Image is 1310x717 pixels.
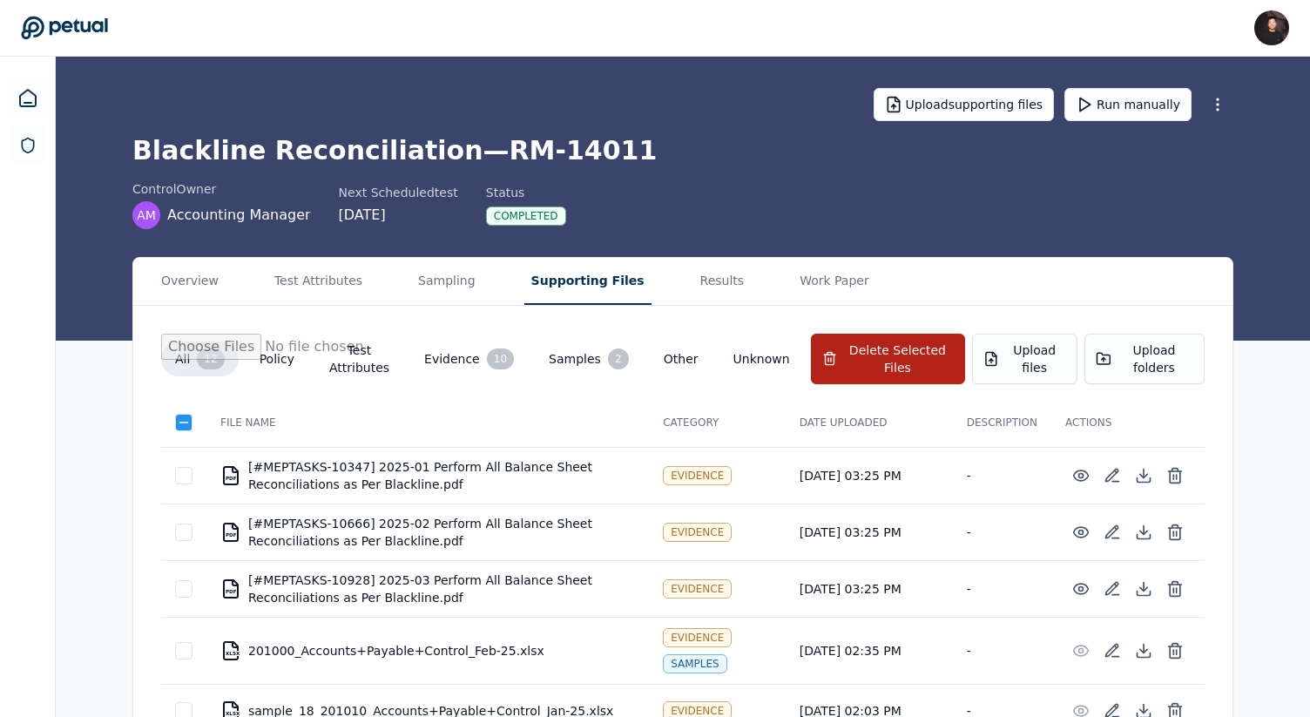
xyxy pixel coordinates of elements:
[486,184,566,201] div: Status
[1097,460,1128,491] button: Add/Edit Description
[524,258,652,305] button: Supporting Files
[786,398,953,447] th: Date Uploaded
[1065,517,1097,548] button: Preview File (hover for quick preview, click for full view)
[226,476,237,481] div: PDF
[649,398,786,447] th: Category
[693,258,752,305] button: Results
[137,206,156,224] span: AM
[1065,635,1097,666] button: Preview File (hover for quick preview, click for full view)
[1254,10,1289,45] img: James Lee
[1128,460,1159,491] button: Download File
[1064,88,1192,121] button: Run manually
[1202,89,1233,120] button: More Options
[1159,517,1191,548] button: Delete File
[220,458,635,493] div: [#MEPTASKS-10347] 2025-01 Perform All Balance Sheet Reconciliations as Per Blackline.pdf
[132,135,1233,166] h1: Blackline Reconciliation — RM-14011
[246,343,308,375] button: Policy
[1128,573,1159,605] button: Download File
[874,88,1055,121] button: Uploadsupporting files
[786,560,953,617] td: [DATE] 03:25 PM
[1084,334,1205,384] button: Upload folders
[793,258,876,305] button: Work Paper
[1159,573,1191,605] button: Delete File
[197,348,224,369] div: 12
[9,126,47,165] a: SOC 1 Reports
[410,342,528,376] button: Evidence10
[315,335,403,383] button: Test Attributes
[953,398,1051,447] th: Description
[811,334,966,384] button: Delete Selected Files
[21,16,108,40] a: Go to Dashboard
[1128,517,1159,548] button: Download File
[226,532,237,538] div: PDF
[220,640,635,661] div: 201000_Accounts+Payable+Control_Feb-25.xlsx
[226,589,237,594] div: PDF
[608,348,629,369] div: 2
[486,206,566,226] div: Completed
[663,523,732,542] div: Evidence
[953,617,1051,684] td: -
[719,343,804,375] button: Unknown
[953,447,1051,504] td: -
[1097,517,1128,548] button: Add/Edit Description
[786,617,953,684] td: [DATE] 02:35 PM
[339,184,458,201] div: Next Scheduled test
[1159,635,1191,666] button: Delete File
[161,342,239,376] button: All12
[1097,635,1128,666] button: Add/Edit Description
[226,651,240,656] div: XLSX
[339,205,458,226] div: [DATE]
[663,579,732,599] div: Evidence
[663,628,732,647] div: Evidence
[953,504,1051,560] td: -
[786,447,953,504] td: [DATE] 03:25 PM
[786,504,953,560] td: [DATE] 03:25 PM
[1065,573,1097,605] button: Preview File (hover for quick preview, click for full view)
[650,343,712,375] button: Other
[953,560,1051,617] td: -
[1065,460,1097,491] button: Preview File (hover for quick preview, click for full view)
[411,258,483,305] button: Sampling
[1051,398,1205,447] th: Actions
[972,334,1077,384] button: Upload files
[1128,635,1159,666] button: Download File
[167,205,311,226] span: Accounting Manager
[1159,460,1191,491] button: Delete File
[7,78,49,119] a: Dashboard
[267,258,369,305] button: Test Attributes
[206,398,649,447] th: File Name
[487,348,514,369] div: 10
[132,180,311,198] div: control Owner
[226,711,240,716] div: XLSX
[663,466,732,485] div: Evidence
[663,654,727,673] div: Samples
[535,342,643,376] button: Samples2
[1097,573,1128,605] button: Add/Edit Description
[220,515,635,550] div: [#MEPTASKS-10666] 2025-02 Perform All Balance Sheet Reconciliations as Per Blackline.pdf
[220,572,635,606] div: [#MEPTASKS-10928] 2025-03 Perform All Balance Sheet Reconciliations as Per Blackline.pdf
[154,258,226,305] button: Overview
